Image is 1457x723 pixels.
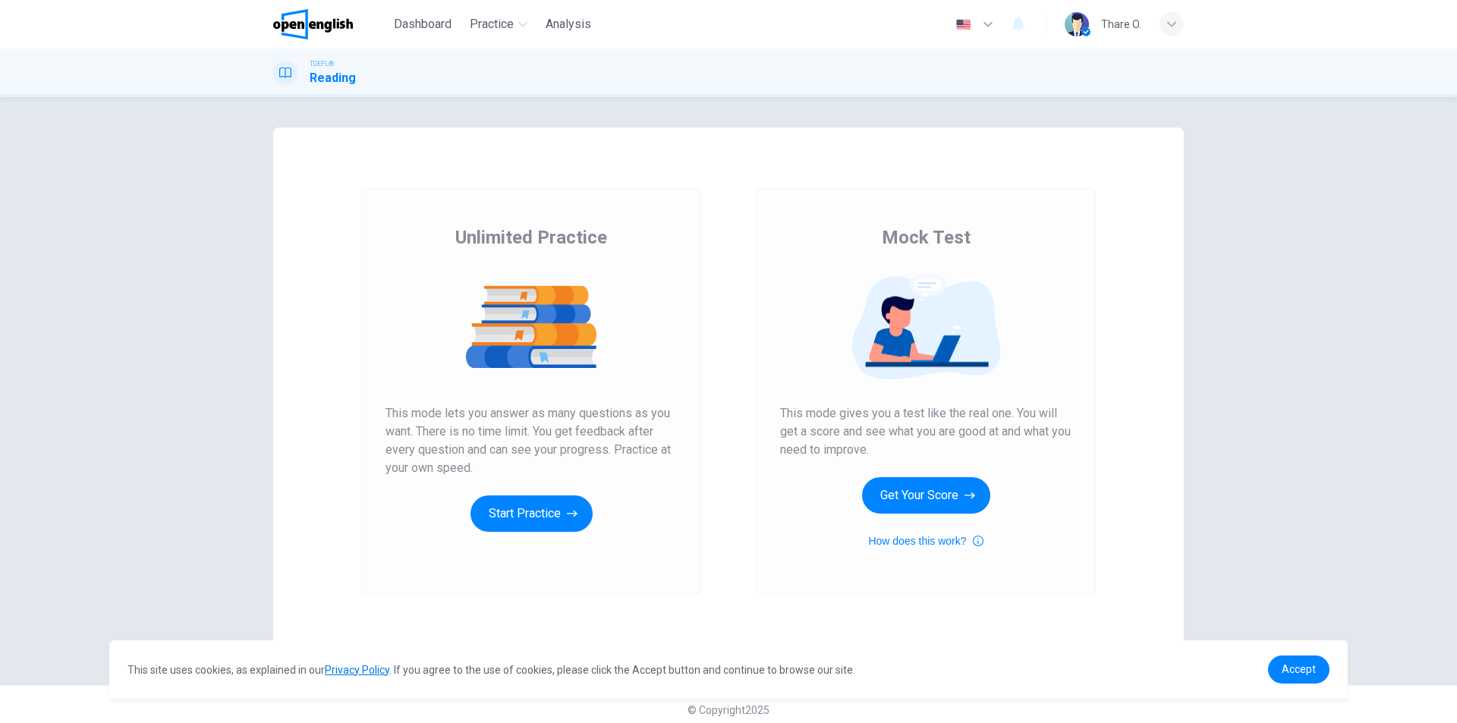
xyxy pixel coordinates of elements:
div: cookieconsent [109,640,1348,699]
img: OpenEnglish logo [273,9,353,39]
span: Practice [470,15,514,33]
span: Accept [1282,663,1316,675]
span: © Copyright 2025 [688,704,769,716]
span: This mode lets you answer as many questions as you want. There is no time limit. You get feedback... [385,404,677,477]
img: en [954,19,973,30]
button: Practice [464,11,533,38]
a: Privacy Policy [325,664,389,676]
span: Mock Test [882,225,971,250]
span: TOEFL® [310,58,334,69]
span: Dashboard [394,15,452,33]
a: dismiss cookie message [1268,655,1330,684]
button: Start Practice [470,495,593,532]
span: Analysis [546,15,591,33]
span: This site uses cookies, as explained in our . If you agree to the use of cookies, please click th... [127,664,855,676]
img: Profile picture [1065,12,1089,36]
div: Thare O. [1101,15,1141,33]
a: OpenEnglish logo [273,9,388,39]
button: Dashboard [388,11,458,38]
button: How does this work? [868,532,983,550]
button: Get Your Score [862,477,990,514]
button: Analysis [540,11,597,38]
span: This mode gives you a test like the real one. You will get a score and see what you are good at a... [780,404,1072,459]
h1: Reading [310,69,356,87]
span: Unlimited Practice [455,225,607,250]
